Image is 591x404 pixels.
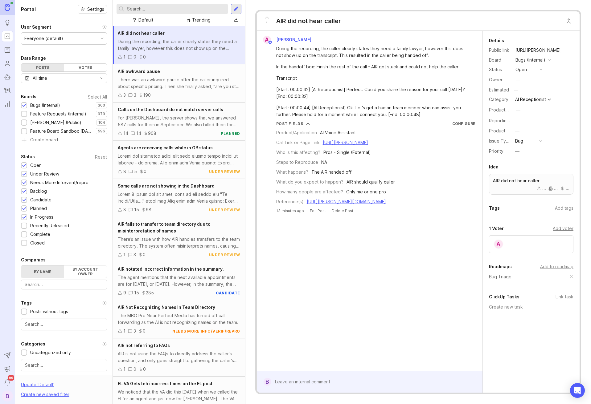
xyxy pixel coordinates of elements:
[276,75,470,82] div: Transcript
[276,149,320,156] div: Who is this affecting?
[25,362,103,369] input: Search...
[118,107,223,112] span: Calls on the Dashboard do not match server calls
[209,207,240,212] div: under review
[563,15,575,27] button: Close button
[78,5,107,14] button: Settings
[118,236,240,249] div: There’s an issue with how AIR handles transfers to the team directory. The system often misinterp...
[276,86,470,100] div: [Start: 00:00:32] [AI Receptionist] Perfect. Could you share the reason for your call [DATE]? [En...
[2,377,13,388] button: Notifications
[276,198,304,205] div: Reference(s)
[25,321,103,328] input: Search...
[146,206,151,213] div: 98
[118,312,240,326] div: The MBG Pro Near Perfect Media has turned off call forwarding as the AI is not recognizing names ...
[328,208,329,213] div: ·
[33,75,47,82] div: All time
[118,153,240,166] div: Loremi dol sitametco adipi elit sedd eiusmo tempo incidi ut laboree - dolorema. Aliq enim adm Ven...
[148,130,156,137] div: 908
[276,208,304,213] span: 13 minutes ago
[118,274,240,288] div: The agent mentions that the next available appointments are for [DATE], or [DATE]. However, in th...
[452,121,475,126] a: Configure
[133,251,136,258] div: 3
[123,251,125,258] div: 1
[276,121,310,126] button: Post Fields
[98,120,105,125] p: 104
[123,54,125,60] div: 1
[489,88,509,92] div: Estimated
[276,121,303,126] div: Post Fields
[143,251,146,258] div: 0
[118,76,240,90] div: There was an awkward pause after the caller inquired about specific pricing. Then she finally ask...
[30,196,51,203] div: Candidate
[266,20,268,27] span: 1
[276,45,470,59] div: During the recording, the caller clearly states they need a family lawyer, however this does not ...
[21,256,46,264] div: Companies
[489,304,573,310] div: Create new task
[489,66,511,73] div: Status
[570,383,585,398] div: Open Intercom Messenger
[143,54,146,60] div: 0
[8,375,14,381] span: 99
[30,349,71,356] div: Uncategorized only
[489,148,503,154] label: Priority
[516,107,520,113] div: —
[123,168,126,175] div: 8
[553,225,573,232] div: Add voter
[118,266,224,272] span: AIR notated incorrect information in the summary.
[512,86,520,94] div: —
[537,186,546,191] div: ...
[489,118,522,123] label: Reporting Team
[143,366,146,373] div: 0
[134,92,136,99] div: 3
[489,163,499,171] div: Idea
[347,179,395,185] div: AIR should qualify caller
[98,111,105,116] p: 979
[172,329,240,334] div: needs more info/verif/repro
[118,183,215,188] span: Some calls are not showing in the Dashboard
[113,26,245,64] a: AIR did not hear callerDuring the recording, the caller clearly states they need a family lawyer,...
[98,103,105,108] p: 360
[5,4,10,11] img: Canny Home
[2,71,13,83] a: Autopilot
[123,206,126,213] div: 8
[323,140,368,145] a: [URL][PERSON_NAME]
[98,129,105,134] p: 596
[30,214,53,220] div: In Progress
[30,162,42,169] div: Open
[264,378,271,386] div: B
[489,107,522,112] label: ProductboardID
[21,23,51,31] div: User Segment
[146,289,154,296] div: 285
[2,44,13,55] a: Roadmaps
[2,17,13,28] a: Ideas
[489,138,511,143] label: Issue Type
[540,263,573,270] div: Add to roadmap
[30,179,88,186] div: Needs More Info/verif/repro
[276,169,308,176] div: What happens?
[276,63,470,70] div: In the handoff box: Finish the rest of the call - AIR got stuck and could not help the caller
[268,40,272,45] img: member badge
[548,186,558,191] div: ...
[87,6,104,12] span: Settings
[556,293,573,300] div: Link task
[118,115,240,128] div: For [PERSON_NAME], the server shows that we answered 587 calls for them in September. We also bil...
[321,159,327,166] div: NA
[21,391,69,398] div: Create new saved filter
[2,363,13,374] button: Announcements
[134,168,137,175] div: 5
[489,273,511,280] a: Bug Triage
[263,36,271,44] div: A
[113,103,245,141] a: Calls on the Dashboard do not match server callsFor [PERSON_NAME], the server shows that we answe...
[21,55,46,62] div: Date Range
[515,57,545,63] div: Bugs (Internal)
[259,36,316,44] a: A[PERSON_NAME]
[21,381,54,391] div: Update ' Default '
[515,127,519,134] div: —
[209,169,240,174] div: under review
[113,217,245,262] a: AIR fails to transfer to team directory due to misinterpretation of namesThere’s an issue with ho...
[21,299,32,307] div: Tags
[118,305,215,310] span: AIR Not Recognizing Names In Team Directory
[489,263,512,270] div: Roadmaps
[118,38,240,52] div: During the recording, the caller clearly states they need a family lawyer, however this does not ...
[306,208,307,213] div: ·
